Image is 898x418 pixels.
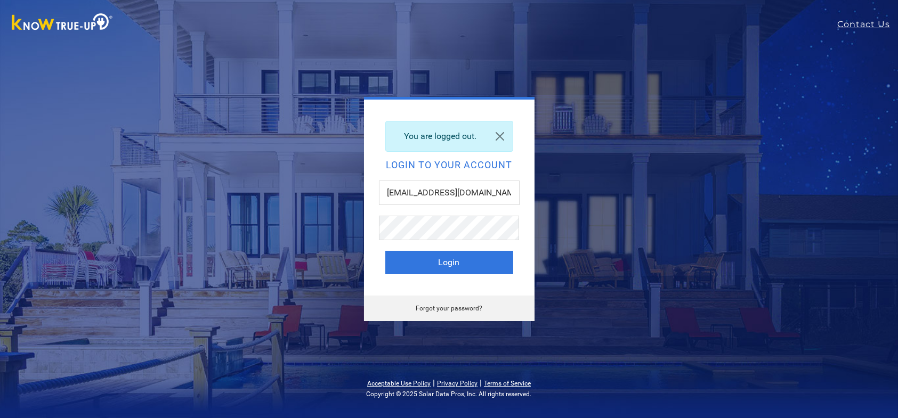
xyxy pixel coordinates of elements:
a: Contact Us [837,18,898,31]
a: Terms of Service [484,380,531,387]
a: Close [487,121,513,151]
a: Acceptable Use Policy [367,380,431,387]
a: Privacy Policy [437,380,478,387]
img: Know True-Up [6,11,118,35]
div: You are logged out. [385,121,513,152]
span: | [480,378,482,388]
input: Email [379,181,520,205]
span: | [433,378,435,388]
h2: Login to your account [385,160,513,170]
a: Forgot your password? [416,305,482,312]
button: Login [385,251,513,274]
